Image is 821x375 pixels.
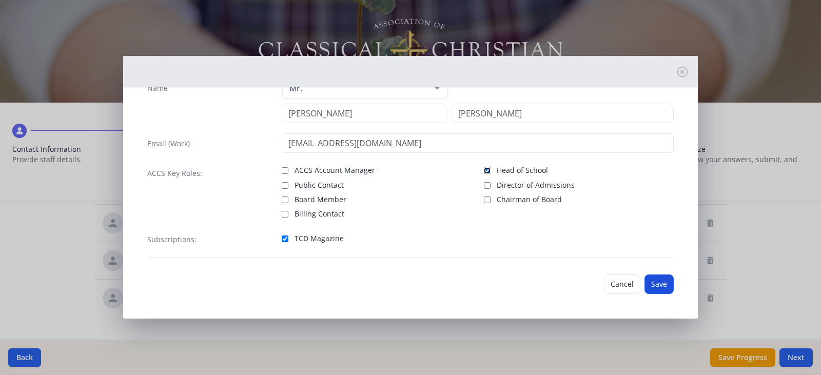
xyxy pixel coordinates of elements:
label: Name [147,83,168,93]
span: TCD Magazine [295,233,344,244]
span: Mr. [287,83,427,93]
span: Public Contact [295,180,344,190]
input: ACCS Account Manager [282,167,288,174]
input: TCD Magazine [282,235,288,242]
input: Chairman of Board [484,196,491,203]
input: Director of Admissions [484,182,491,189]
span: Head of School [497,165,548,175]
span: ACCS Account Manager [295,165,375,175]
span: Director of Admissions [497,180,575,190]
input: contact@site.com [282,133,674,153]
span: Chairman of Board [497,194,562,205]
input: First Name [282,104,447,123]
button: Cancel [604,274,640,294]
label: Subscriptions: [147,234,197,245]
label: Email (Work) [147,139,190,149]
span: Billing Contact [295,209,344,219]
input: Head of School [484,167,491,174]
input: Last Name [452,104,674,123]
span: Board Member [295,194,346,205]
input: Billing Contact [282,211,288,218]
input: Board Member [282,196,288,203]
input: Public Contact [282,182,288,189]
button: Save [644,274,674,294]
label: ACCS Key Roles: [147,168,202,179]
